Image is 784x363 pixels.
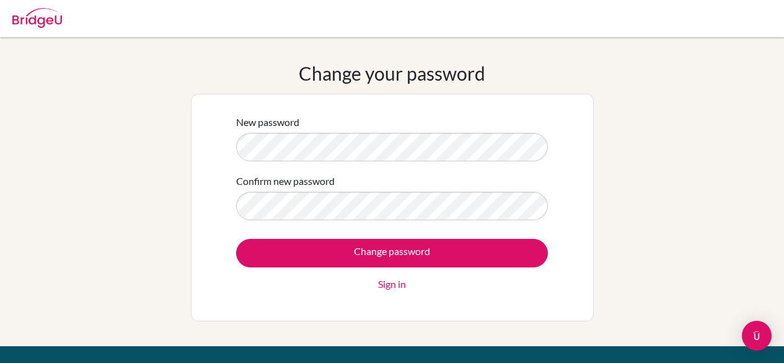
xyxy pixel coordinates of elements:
a: Sign in [378,277,406,292]
input: Change password [236,239,548,267]
div: Open Intercom Messenger [742,321,772,351]
label: Confirm new password [236,174,335,189]
h1: Change your password [299,62,485,84]
img: Bridge-U [12,8,62,28]
label: New password [236,115,299,130]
